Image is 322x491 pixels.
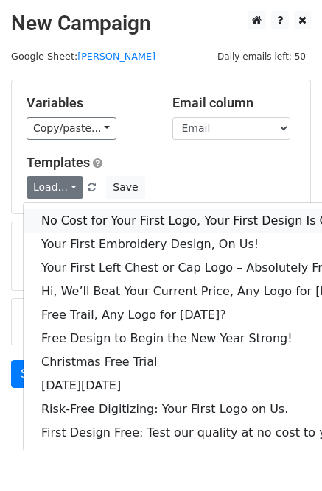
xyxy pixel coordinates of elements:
[212,49,311,65] span: Daily emails left: 50
[77,51,155,62] a: [PERSON_NAME]
[106,176,144,199] button: Save
[11,360,60,388] a: Send
[27,176,83,199] a: Load...
[172,95,296,111] h5: Email column
[11,51,155,62] small: Google Sheet:
[212,51,311,62] a: Daily emails left: 50
[11,11,311,36] h2: New Campaign
[27,95,150,111] h5: Variables
[27,155,90,170] a: Templates
[27,117,116,140] a: Copy/paste...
